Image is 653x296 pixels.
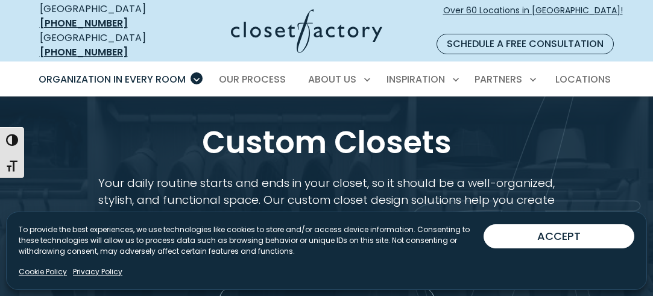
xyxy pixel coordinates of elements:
[443,4,623,30] span: Over 60 Locations in [GEOGRAPHIC_DATA]!
[39,72,186,86] span: Organization in Every Room
[96,175,558,276] p: Your daily routine starts and ends in your closet, so it should be a well-organized, stylish, and...
[40,31,171,60] div: [GEOGRAPHIC_DATA]
[19,224,484,257] p: To provide the best experiences, we use technologies like cookies to store and/or access device i...
[19,266,67,277] a: Cookie Policy
[73,266,122,277] a: Privacy Policy
[437,34,614,54] a: Schedule a Free Consultation
[484,224,634,248] button: ACCEPT
[30,63,623,96] nav: Primary Menu
[308,72,356,86] span: About Us
[219,72,286,86] span: Our Process
[386,72,445,86] span: Inspiration
[40,16,128,30] a: [PHONE_NUMBER]
[555,72,611,86] span: Locations
[48,125,605,160] h1: Custom Closets
[40,45,128,59] a: [PHONE_NUMBER]
[231,9,382,53] img: Closet Factory Logo
[475,72,522,86] span: Partners
[40,2,171,31] div: [GEOGRAPHIC_DATA]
